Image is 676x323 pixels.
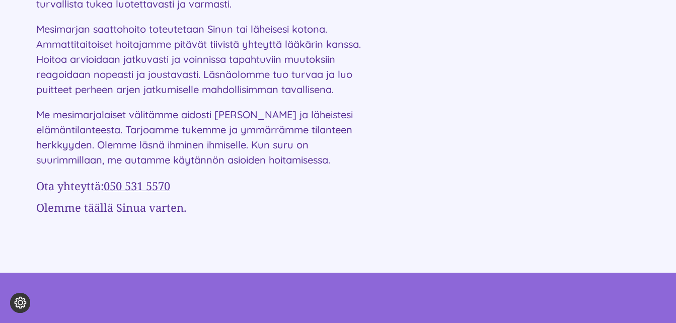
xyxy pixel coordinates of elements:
[36,107,362,168] p: Me mesimarjalaiset välitämme aidosti [PERSON_NAME] ja läheistesi elämäntilanteesta. Tarjoamme tuk...
[36,178,362,194] h3: Ota yhteyttä:
[36,22,362,97] p: Mesimarjan saattohoito toteutetaan Sinun tai läheisesi kotona. Ammattitaitoiset hoitajamme pitävä...
[36,199,362,216] h3: Olemme täällä Sinua varten.
[10,293,30,313] button: Evästeasetukset
[104,178,170,193] a: 050 531 5570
